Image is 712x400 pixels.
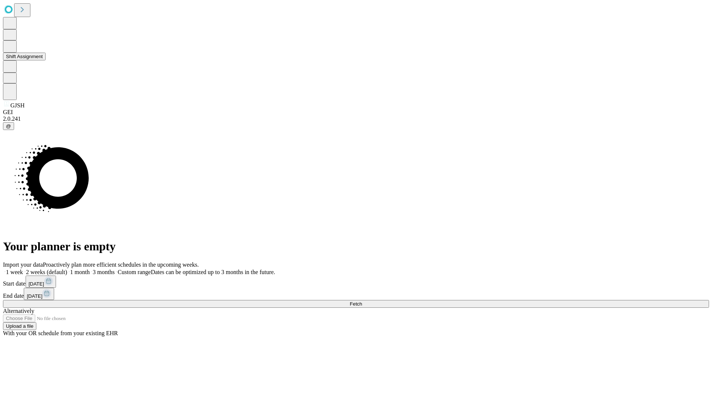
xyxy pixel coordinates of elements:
[3,322,36,330] button: Upload a file
[3,300,709,308] button: Fetch
[29,281,44,287] span: [DATE]
[26,269,67,275] span: 2 weeks (default)
[26,276,56,288] button: [DATE]
[70,269,90,275] span: 1 month
[3,53,46,60] button: Shift Assignment
[3,288,709,300] div: End date
[10,102,24,109] span: GJSH
[93,269,115,275] span: 3 months
[27,293,42,299] span: [DATE]
[3,109,709,116] div: GEI
[3,261,43,268] span: Import your data
[3,240,709,253] h1: Your planner is empty
[151,269,275,275] span: Dates can be optimized up to 3 months in the future.
[43,261,199,268] span: Proactively plan more efficient schedules in the upcoming weeks.
[350,301,362,307] span: Fetch
[6,269,23,275] span: 1 week
[3,330,118,336] span: With your OR schedule from your existing EHR
[3,276,709,288] div: Start date
[3,116,709,122] div: 2.0.241
[3,308,34,314] span: Alternatively
[3,122,14,130] button: @
[24,288,54,300] button: [DATE]
[6,123,11,129] span: @
[118,269,151,275] span: Custom range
